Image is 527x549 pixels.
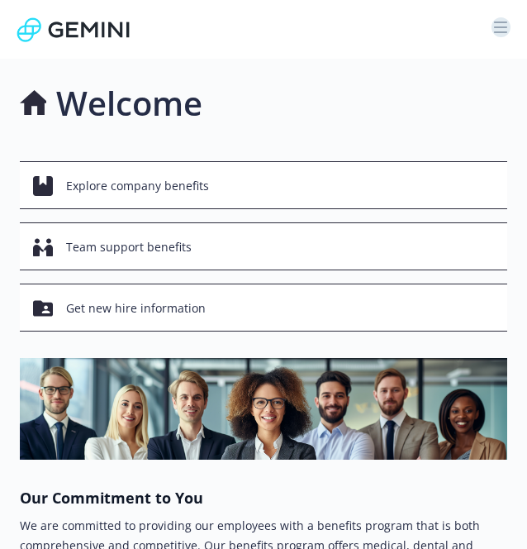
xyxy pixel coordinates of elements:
[66,170,209,202] span: Explore company benefits
[20,358,507,460] img: overview page banner
[20,222,507,270] button: Team support benefits
[66,293,206,324] span: Get new hire information
[20,161,507,209] button: Explore company benefits
[56,79,202,128] h1: Welcome
[20,284,507,332] button: Get new hire information
[20,488,203,508] strong: Our Commitment to You
[66,232,192,263] span: Team support benefits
